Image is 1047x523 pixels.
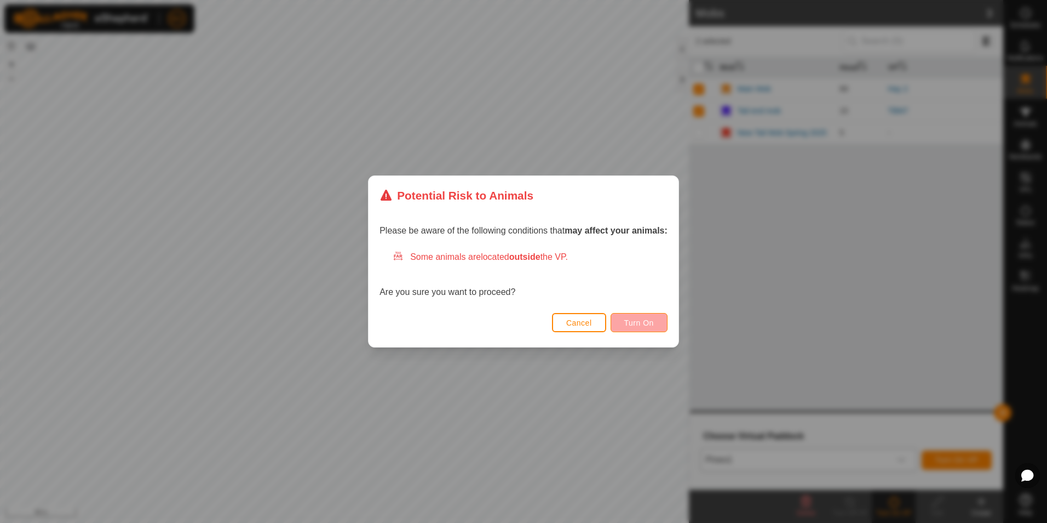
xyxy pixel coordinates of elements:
[509,252,540,261] strong: outside
[566,319,592,327] span: Cancel
[393,251,668,264] div: Some animals are
[624,319,654,327] span: Turn On
[379,226,668,235] span: Please be aware of the following conditions that
[565,226,668,235] strong: may affect your animals:
[379,251,668,299] div: Are you sure you want to proceed?
[481,252,568,261] span: located the VP.
[611,313,668,332] button: Turn On
[552,313,606,332] button: Cancel
[379,187,533,204] div: Potential Risk to Animals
